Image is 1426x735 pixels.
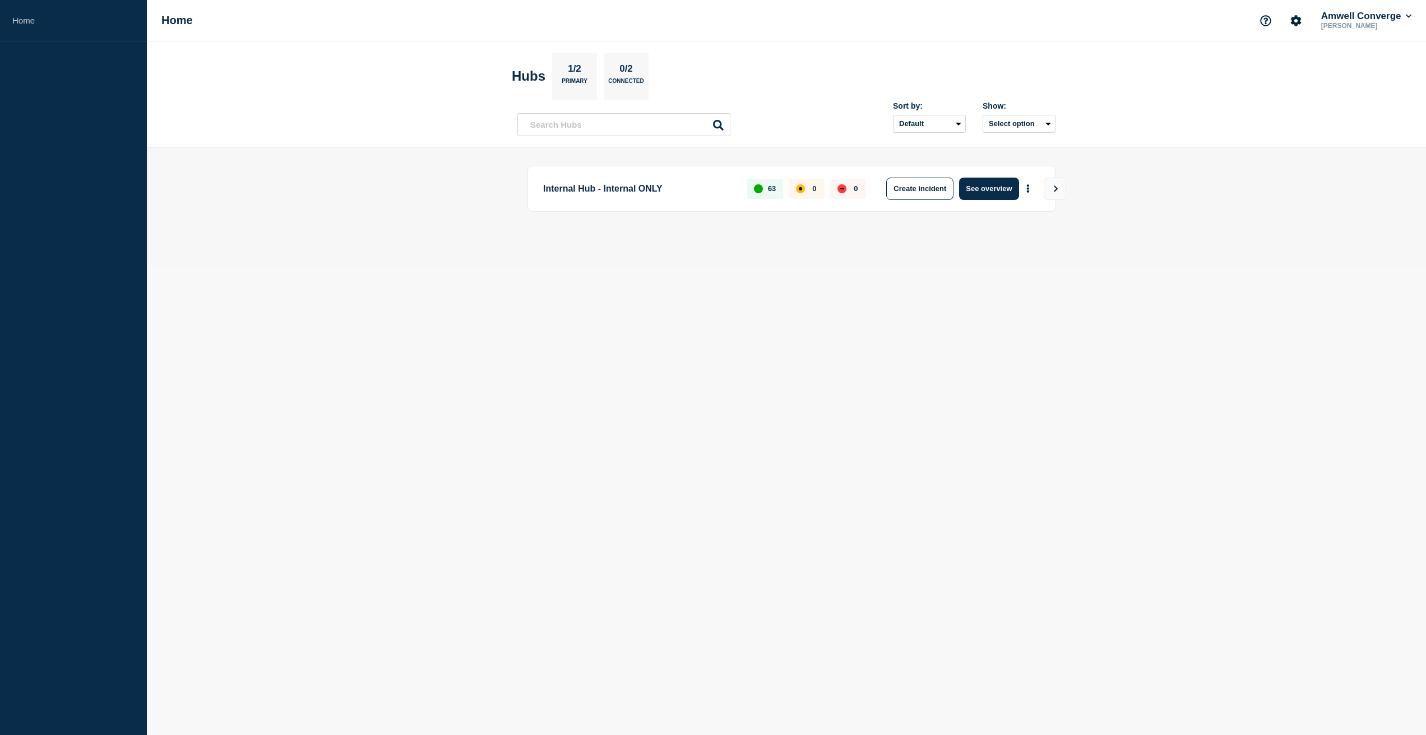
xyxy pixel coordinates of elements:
[768,184,776,193] p: 63
[543,178,734,200] p: Internal Hub - Internal ONLY
[854,184,858,193] p: 0
[608,78,643,90] p: Connected
[512,68,545,84] h2: Hubs
[1044,178,1066,200] button: View
[562,78,587,90] p: Primary
[796,184,805,193] div: affected
[564,63,586,78] p: 1/2
[754,184,763,193] div: up
[517,113,730,136] input: Search Hubs
[1319,11,1414,22] button: Amwell Converge
[886,178,953,200] button: Create incident
[1021,178,1035,199] button: More actions
[893,101,966,110] div: Sort by:
[161,14,193,27] h1: Home
[812,184,816,193] p: 0
[1284,9,1308,32] button: Account settings
[1254,9,1277,32] button: Support
[1319,22,1414,30] p: [PERSON_NAME]
[959,178,1018,200] button: See overview
[615,63,637,78] p: 0/2
[837,184,846,193] div: down
[983,101,1055,110] div: Show:
[983,115,1055,133] button: Select option
[893,115,966,133] select: Sort by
